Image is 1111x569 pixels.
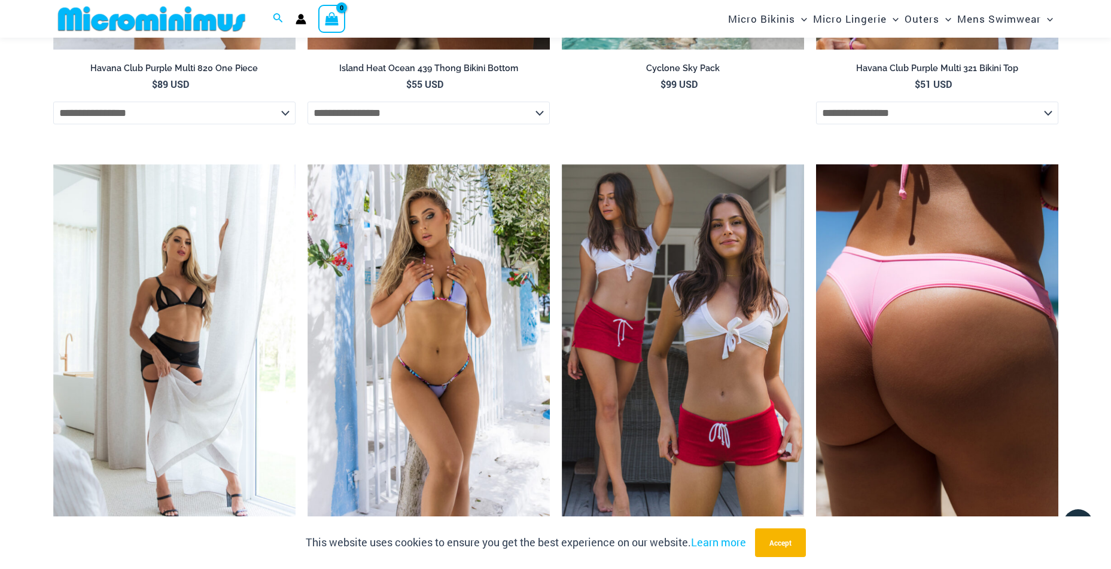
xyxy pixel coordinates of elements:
[308,164,550,528] a: Havana Club Purple Multi 312 Top 451 Bottom 03Havana Club Purple Multi 312 Top 451 Bottom 01Havan...
[691,535,746,549] a: Learn more
[273,11,284,27] a: Search icon link
[905,4,939,34] span: Outers
[755,528,806,557] button: Accept
[915,78,952,90] bdi: 51 USD
[318,5,346,32] a: View Shopping Cart, empty
[562,63,804,74] h2: Cyclone Sky Pack
[562,164,804,528] img: shorts and skirt pack 1
[53,63,296,74] h2: Havana Club Purple Multi 820 One Piece
[1041,4,1053,34] span: Menu Toggle
[306,534,746,552] p: This website uses cookies to ensure you get the best experience on our website.
[957,4,1041,34] span: Mens Swimwear
[152,78,157,90] span: $
[53,5,250,32] img: MM SHOP LOGO FLAT
[660,78,666,90] span: $
[887,4,899,34] span: Menu Toggle
[816,164,1058,528] a: Link Pop Pink 4955 Bottom 01Link Pop Pink 4955 Bottom 02Link Pop Pink 4955 Bottom 02
[406,78,412,90] span: $
[660,78,698,90] bdi: 99 USD
[308,164,550,528] img: Havana Club Purple Multi 312 Top 451 Bottom 03
[53,63,296,78] a: Havana Club Purple Multi 820 One Piece
[816,63,1058,78] a: Havana Club Purple Multi 321 Bikini Top
[728,4,795,34] span: Micro Bikinis
[795,4,807,34] span: Menu Toggle
[954,4,1056,34] a: Mens SwimwearMenu ToggleMenu Toggle
[53,164,296,528] img: Seduction Black 1034 Bra 6034 Bottom 5019 skirt 11
[308,63,550,78] a: Island Heat Ocean 439 Thong Bikini Bottom
[296,14,306,25] a: Account icon link
[723,2,1058,36] nav: Site Navigation
[406,78,443,90] bdi: 55 USD
[810,4,902,34] a: Micro LingerieMenu ToggleMenu Toggle
[816,164,1058,528] img: Link Pop Pink 4955 Bottom 02
[915,78,920,90] span: $
[816,63,1058,74] h2: Havana Club Purple Multi 321 Bikini Top
[939,4,951,34] span: Menu Toggle
[562,63,804,78] a: Cyclone Sky Pack
[725,4,810,34] a: Micro BikinisMenu ToggleMenu Toggle
[53,164,296,528] a: Seduction Black 1034 Bra 6034 Bottom 5019 skirt 11Seduction Black 1034 Bra 6034 Bottom 5019 skirt...
[813,4,887,34] span: Micro Lingerie
[562,164,804,528] a: shorts and skirt pack 1Hot Skirt Red 507 Skirt 10Hot Skirt Red 507 Skirt 10
[152,78,189,90] bdi: 89 USD
[308,63,550,74] h2: Island Heat Ocean 439 Thong Bikini Bottom
[902,4,954,34] a: OutersMenu ToggleMenu Toggle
